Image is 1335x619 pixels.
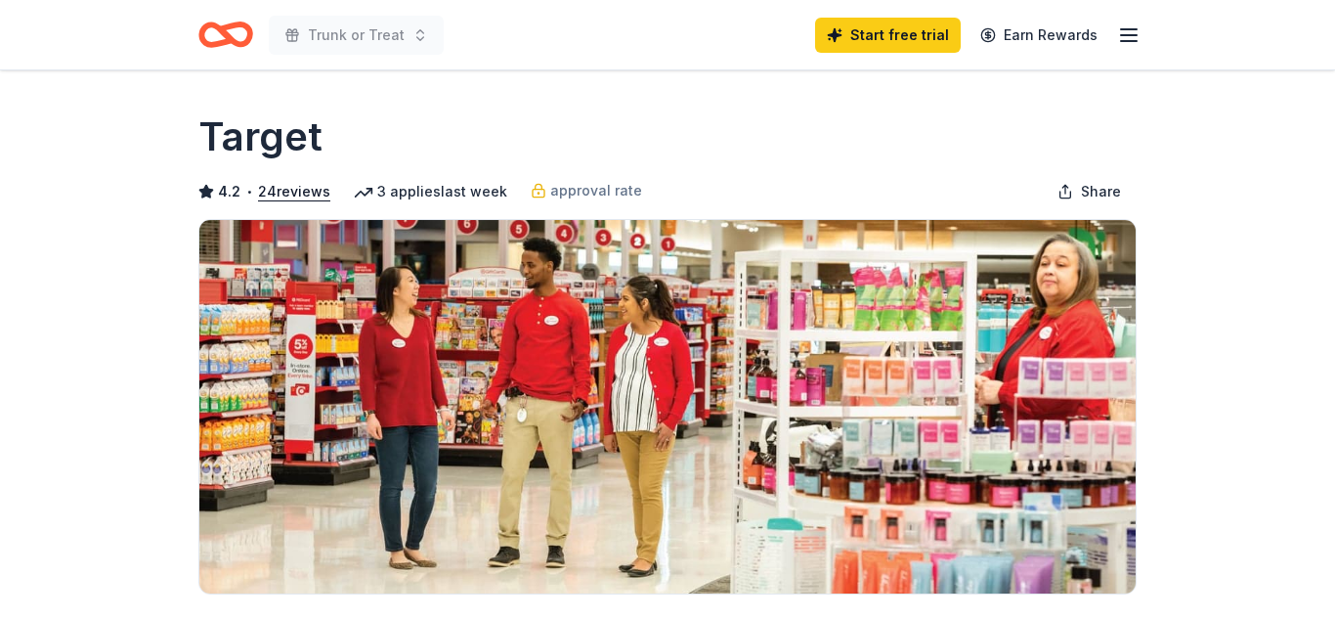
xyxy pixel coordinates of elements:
span: Trunk or Treat [308,23,405,47]
button: 24reviews [258,180,330,203]
span: Share [1081,180,1121,203]
button: Share [1042,172,1137,211]
span: approval rate [550,179,642,202]
span: • [246,184,253,199]
img: Image for Target [199,220,1136,594]
span: 4.2 [218,180,240,203]
a: Start free trial [815,18,961,53]
a: Earn Rewards [969,18,1109,53]
div: 3 applies last week [354,180,507,203]
a: Home [198,12,253,58]
button: Trunk or Treat [269,16,444,55]
a: approval rate [531,179,642,202]
h1: Target [198,110,323,164]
